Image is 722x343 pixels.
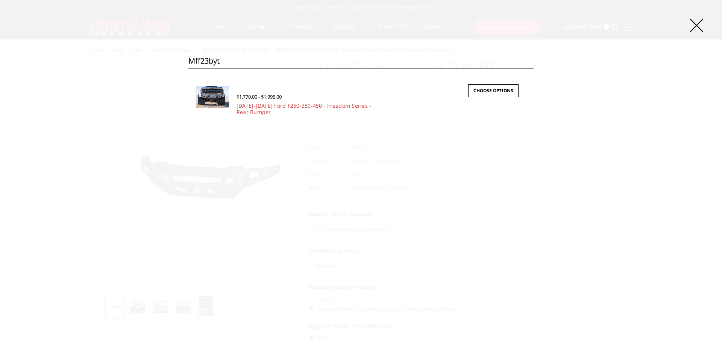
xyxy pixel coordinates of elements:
a: [DATE]-[DATE] Ford F250-350-450 - Freedom Series - Rear Bumper [237,102,372,116]
span: $1,770.00 - $1,995.00 [237,93,282,100]
a: 2023-2025 Ford F250-350-450 - Freedom Series - Rear Bumper 2023-2025 Ford F250-350-450 - Freedom ... [196,81,229,114]
input: Search the store [188,53,534,69]
img: 2023-2025 Ford F250-350-450 - Freedom Series - Rear Bumper [196,86,229,108]
a: Choose Options [468,84,519,97]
